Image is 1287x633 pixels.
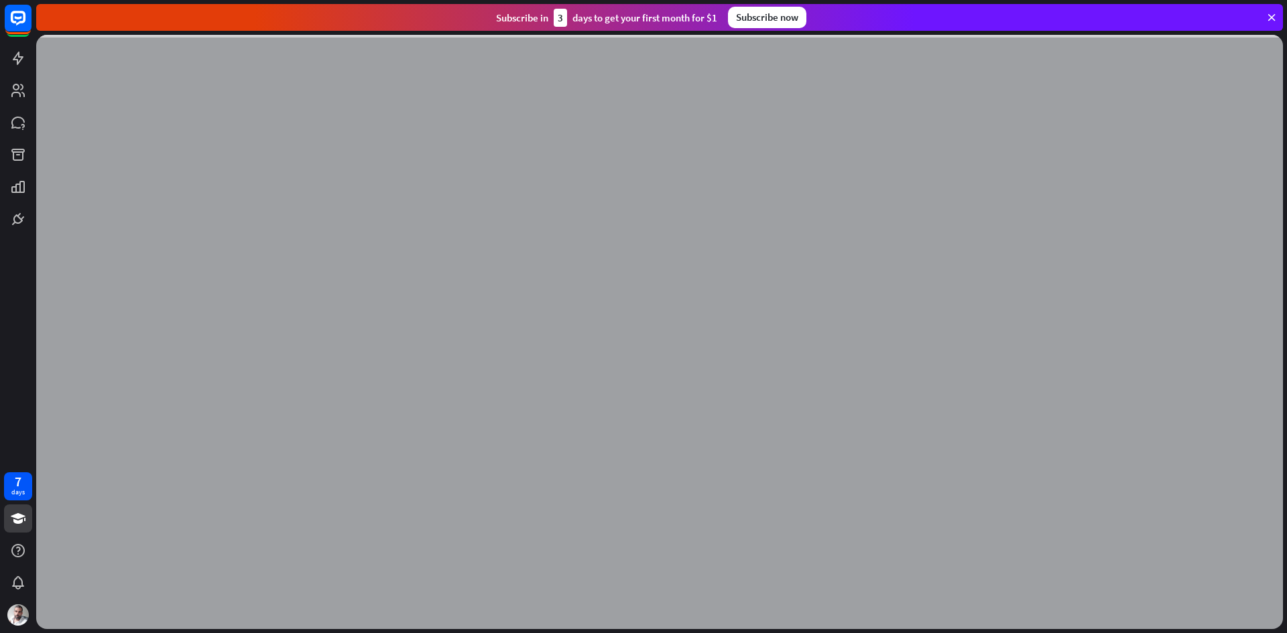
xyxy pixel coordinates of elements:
[11,488,25,497] div: days
[4,472,32,500] a: 7 days
[496,9,717,27] div: Subscribe in days to get your first month for $1
[728,7,806,28] div: Subscribe now
[554,9,567,27] div: 3
[15,476,21,488] div: 7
